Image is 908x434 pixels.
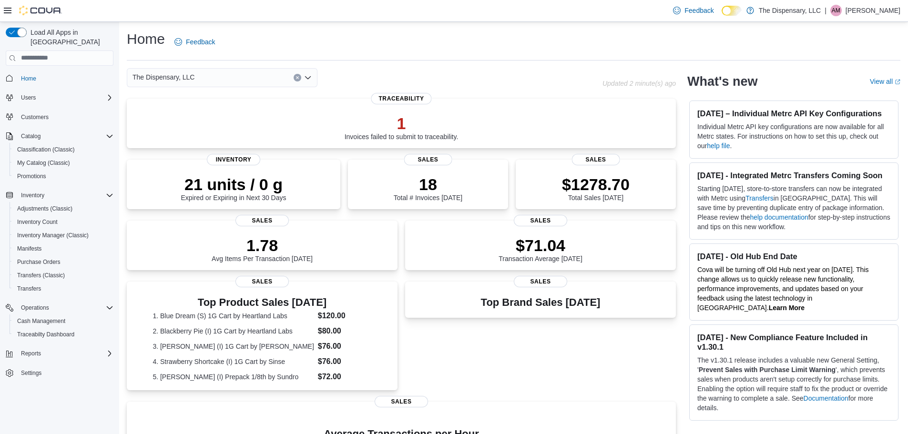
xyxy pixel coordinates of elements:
[17,218,58,226] span: Inventory Count
[13,329,78,340] a: Traceabilty Dashboard
[481,297,601,308] h3: Top Brand Sales [DATE]
[2,130,117,143] button: Catalog
[17,111,52,123] a: Customers
[697,171,890,180] h3: [DATE] - Integrated Metrc Transfers Coming Soon
[10,269,117,282] button: Transfers (Classic)
[562,175,630,202] div: Total Sales [DATE]
[687,74,757,89] h2: What's new
[13,243,113,254] span: Manifests
[19,6,62,15] img: Cova
[2,71,117,85] button: Home
[499,236,582,262] div: Transaction Average [DATE]
[17,72,113,84] span: Home
[697,184,890,232] p: Starting [DATE], store-to-store transfers can now be integrated with Metrc using in [GEOGRAPHIC_D...
[17,331,74,338] span: Traceabilty Dashboard
[846,5,900,16] p: [PERSON_NAME]
[181,175,286,202] div: Expired or Expiring in Next 30 Days
[318,356,372,367] dd: $76.00
[745,194,774,202] a: Transfers
[602,80,676,87] p: Updated 2 minute(s) ago
[13,171,50,182] a: Promotions
[13,230,92,241] a: Inventory Manager (Classic)
[832,5,840,16] span: AM
[13,256,113,268] span: Purchase Orders
[133,71,194,83] span: The Dispensary, LLC
[707,142,730,150] a: help file
[13,157,74,169] a: My Catalog (Classic)
[699,366,836,373] strong: Prevent Sales with Purchase Limit Warning
[830,5,842,16] div: Alisha Madison
[10,328,117,341] button: Traceabilty Dashboard
[212,236,313,262] div: Avg Items Per Transaction [DATE]
[13,329,113,340] span: Traceabilty Dashboard
[21,304,49,312] span: Operations
[2,189,117,202] button: Inventory
[21,94,36,101] span: Users
[499,236,582,255] p: $71.04
[13,171,113,182] span: Promotions
[17,302,53,313] button: Operations
[394,175,462,194] p: 18
[153,357,314,366] dt: 4. Strawberry Shortcake (I) 1G Cart by Sinse
[13,216,113,228] span: Inventory Count
[13,243,45,254] a: Manifests
[17,232,89,239] span: Inventory Manager (Classic)
[21,192,44,199] span: Inventory
[304,74,312,81] button: Open list of options
[17,190,113,201] span: Inventory
[697,355,890,413] p: The v1.30.1 release includes a valuable new General Setting, ' ', which prevents sales when produ...
[17,317,65,325] span: Cash Management
[13,144,79,155] a: Classification (Classic)
[171,32,219,51] a: Feedback
[371,93,431,104] span: Traceability
[562,175,630,194] p: $1278.70
[769,304,805,312] a: Learn More
[153,311,314,321] dt: 1. Blue Dream (S) 1G Cart by Heartland Labs
[212,236,313,255] p: 1.78
[17,146,75,153] span: Classification (Classic)
[17,92,40,103] button: Users
[697,252,890,261] h3: [DATE] - Old Hub End Date
[684,6,714,15] span: Feedback
[13,203,76,214] a: Adjustments (Classic)
[13,270,69,281] a: Transfers (Classic)
[17,367,45,379] a: Settings
[514,276,567,287] span: Sales
[207,154,260,165] span: Inventory
[870,78,900,85] a: View allExternal link
[13,216,61,228] a: Inventory Count
[153,326,314,336] dt: 2. Blackberry Pie (I) 1G Cart by Heartland Labs
[10,215,117,229] button: Inventory Count
[17,92,113,103] span: Users
[572,154,620,165] span: Sales
[404,154,452,165] span: Sales
[825,5,826,16] p: |
[17,111,113,123] span: Customers
[10,202,117,215] button: Adjustments (Classic)
[13,315,69,327] a: Cash Management
[318,341,372,352] dd: $76.00
[17,348,113,359] span: Reports
[10,170,117,183] button: Promotions
[10,156,117,170] button: My Catalog (Classic)
[13,270,113,281] span: Transfers (Classic)
[17,367,113,379] span: Settings
[10,143,117,156] button: Classification (Classic)
[697,109,890,118] h3: [DATE] – Individual Metrc API Key Configurations
[13,283,45,294] a: Transfers
[13,144,113,155] span: Classification (Classic)
[17,172,46,180] span: Promotions
[127,30,165,49] h1: Home
[10,242,117,255] button: Manifests
[2,347,117,360] button: Reports
[13,157,113,169] span: My Catalog (Classic)
[10,229,117,242] button: Inventory Manager (Classic)
[235,215,289,226] span: Sales
[2,366,117,380] button: Settings
[21,113,49,121] span: Customers
[10,282,117,295] button: Transfers
[2,91,117,104] button: Users
[697,122,890,151] p: Individual Metrc API key configurations are now available for all Metrc states. For instructions ...
[394,175,462,202] div: Total # Invoices [DATE]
